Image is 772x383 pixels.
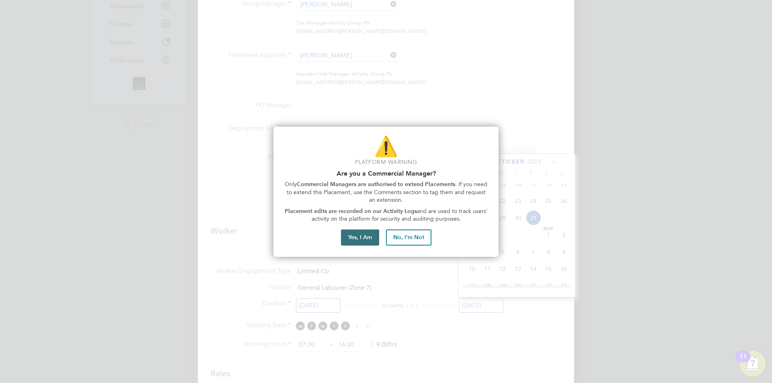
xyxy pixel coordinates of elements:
[341,229,379,246] button: Yes, I Am
[287,181,489,203] span: . If you need to extend this Placement, use the Comments section to tag them and request an exten...
[273,127,499,257] div: Are you part of the Commercial Team?
[283,133,489,160] p: ⚠️
[297,181,455,188] strong: Commercial Managers are authorised to extend Placements
[285,208,417,215] strong: Placement edits are recorded on our Activity Logs
[283,158,489,166] p: Platform Warning
[285,181,297,188] span: Only
[386,229,431,246] button: No, I'm Not
[312,208,489,223] span: and are used to track users' activity on the platform for security and auditing purposes.
[283,170,489,177] h2: Are you a Commercial Manager?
